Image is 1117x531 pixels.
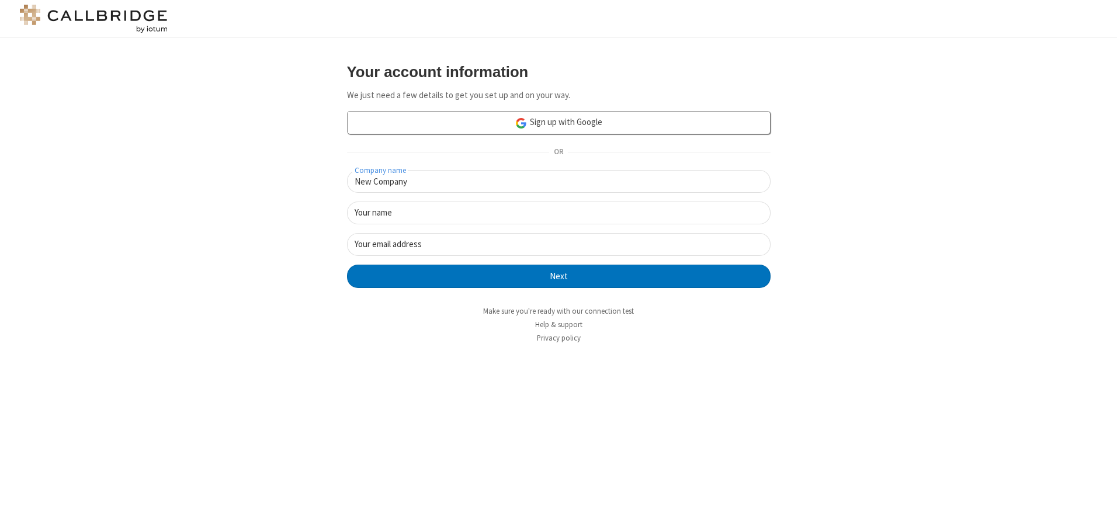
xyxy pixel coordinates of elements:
a: Help & support [535,320,582,329]
img: google-icon.png [515,117,528,130]
h3: Your account information [347,64,771,80]
input: Company name [347,170,771,193]
a: Sign up with Google [347,111,771,134]
a: Privacy policy [537,333,581,343]
p: We just need a few details to get you set up and on your way. [347,89,771,102]
button: Next [347,265,771,288]
input: Your name [347,202,771,224]
input: Your email address [347,233,771,256]
span: OR [549,144,568,161]
a: Make sure you're ready with our connection test [483,306,634,316]
img: logo@2x.png [18,5,169,33]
